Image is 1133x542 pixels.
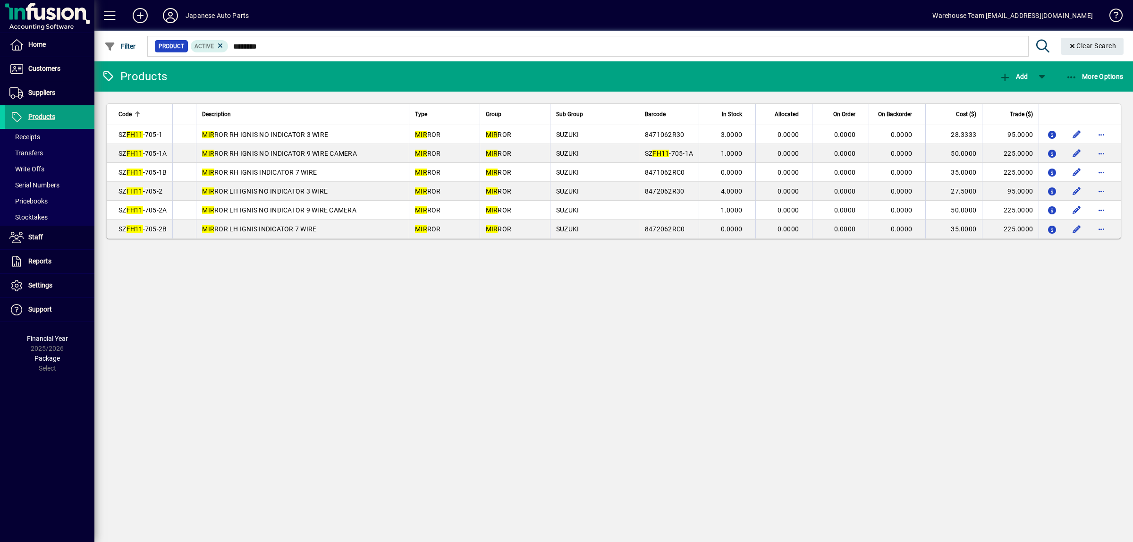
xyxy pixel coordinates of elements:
[125,7,155,24] button: Add
[645,150,693,157] span: SZ -705-1A
[1069,184,1084,199] button: Edit
[415,169,441,176] span: ROR
[652,150,669,157] em: FH11
[645,109,666,119] span: Barcode
[486,169,498,176] em: MIR
[415,150,441,157] span: ROR
[486,131,512,138] span: ROR
[486,225,512,233] span: ROR
[834,225,856,233] span: 0.0000
[415,225,441,233] span: ROR
[486,150,498,157] em: MIR
[486,169,512,176] span: ROR
[28,281,52,289] span: Settings
[705,109,751,119] div: In Stock
[982,182,1039,201] td: 95.0000
[186,8,249,23] div: Japanese Auto Parts
[159,42,184,51] span: Product
[9,133,40,141] span: Receipts
[925,144,982,163] td: 50.0000
[202,206,356,214] span: ROR LH IGNIS NO INDICATOR 9 WIRE CAMERA
[891,225,913,233] span: 0.0000
[101,69,167,84] div: Products
[1102,2,1121,33] a: Knowledge Base
[891,206,913,214] span: 0.0000
[127,206,143,214] em: FH11
[1069,165,1084,180] button: Edit
[1066,73,1124,80] span: More Options
[721,131,743,138] span: 3.0000
[415,109,427,119] span: Type
[5,81,94,105] a: Suppliers
[127,131,143,138] em: FH11
[28,233,43,241] span: Staff
[202,109,231,119] span: Description
[118,225,167,233] span: SZ -705-2B
[202,109,403,119] div: Description
[28,89,55,96] span: Suppliers
[997,68,1030,85] button: Add
[721,187,743,195] span: 4.0000
[127,187,143,195] em: FH11
[5,129,94,145] a: Receipts
[722,109,742,119] span: In Stock
[28,65,60,72] span: Customers
[925,163,982,182] td: 35.0000
[833,109,855,119] span: On Order
[415,206,441,214] span: ROR
[982,125,1039,144] td: 95.0000
[202,225,316,233] span: ROR LH IGNIS INDICATOR 7 WIRE
[645,131,685,138] span: 8471062R30
[761,109,807,119] div: Allocated
[118,169,167,176] span: SZ -705-1B
[202,169,317,176] span: ROR RH IGNIS INDICATOR 7 WIRE
[486,206,512,214] span: ROR
[1094,127,1109,142] button: More options
[818,109,864,119] div: On Order
[9,149,43,157] span: Transfers
[118,109,167,119] div: Code
[118,131,162,138] span: SZ -705-1
[982,144,1039,163] td: 225.0000
[891,187,913,195] span: 0.0000
[118,150,167,157] span: SZ -705-1A
[155,7,186,24] button: Profile
[1069,221,1084,237] button: Edit
[34,355,60,362] span: Package
[9,181,59,189] span: Serial Numbers
[834,206,856,214] span: 0.0000
[191,40,228,52] mat-chip: Activation Status: Active
[415,187,427,195] em: MIR
[891,150,913,157] span: 0.0000
[5,250,94,273] a: Reports
[556,187,579,195] span: SUZUKI
[9,197,48,205] span: Pricebooks
[834,187,856,195] span: 0.0000
[834,169,856,176] span: 0.0000
[1094,165,1109,180] button: More options
[486,225,498,233] em: MIR
[1094,184,1109,199] button: More options
[1094,221,1109,237] button: More options
[556,225,579,233] span: SUZUKI
[1094,203,1109,218] button: More options
[127,225,143,233] em: FH11
[5,177,94,193] a: Serial Numbers
[118,206,167,214] span: SZ -705-2A
[5,274,94,297] a: Settings
[925,220,982,238] td: 35.0000
[194,43,214,50] span: Active
[127,150,143,157] em: FH11
[834,150,856,157] span: 0.0000
[645,109,693,119] div: Barcode
[982,163,1039,182] td: 225.0000
[486,150,512,157] span: ROR
[28,113,55,120] span: Products
[925,125,982,144] td: 28.3333
[102,38,138,55] button: Filter
[202,169,214,176] em: MIR
[956,109,976,119] span: Cost ($)
[891,131,913,138] span: 0.0000
[982,201,1039,220] td: 225.0000
[415,109,473,119] div: Type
